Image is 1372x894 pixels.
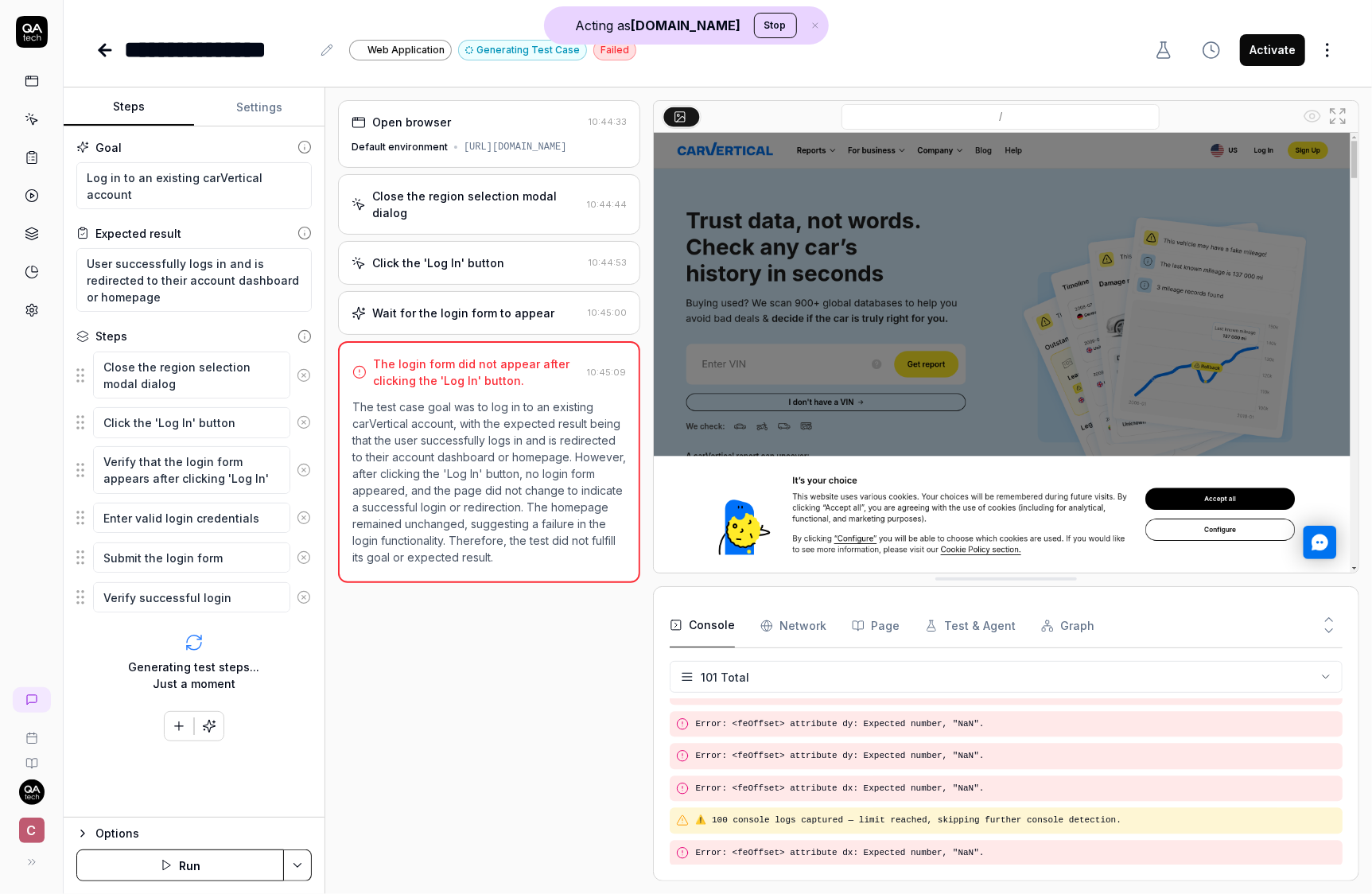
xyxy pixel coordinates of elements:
div: The login form did not appear after clicking the 'Log In' button. [373,356,581,389]
div: Suggestions [76,445,312,494]
div: Suggestions [76,351,312,399]
button: Network [760,604,826,648]
pre: Error: <feOffset> attribute dy: Expected number, "NaN". [695,717,1336,731]
div: Options [95,824,312,843]
div: Suggestions [76,541,312,574]
button: Console [670,604,735,648]
time: 10:44:33 [589,116,627,127]
button: Remove step [290,581,317,613]
button: Test & Agent [925,604,1016,648]
div: Close the region selection modal dialog [372,188,581,221]
div: Generating test steps... Just a moment [129,659,260,692]
button: Open in full screen [1325,103,1351,129]
a: Book a call with us [6,719,56,744]
button: View version history [1192,34,1230,66]
div: Default environment [352,140,448,154]
button: Remove step [290,406,317,438]
img: Screenshot [654,133,1358,573]
span: Web Application [367,43,445,57]
div: Steps [95,328,127,344]
div: Suggestions [76,501,312,534]
div: Failed [593,40,636,60]
pre: ⚠️ 100 console logs captured — limit reached, skipping further console detection. [695,814,1336,827]
button: Generating Test Case [458,40,587,60]
button: Steps [64,88,194,126]
div: Click the 'Log In' button [372,255,504,271]
time: 10:45:09 [587,367,626,378]
pre: Error: <feOffset> attribute dx: Expected number, "NaN". [695,846,1336,860]
div: Goal [95,139,122,156]
button: Activate [1240,34,1305,66]
button: Remove step [290,542,317,573]
button: Remove step [290,454,317,486]
a: Web Application [349,39,452,60]
div: Wait for the login form to appear [372,305,554,321]
button: Stop [754,13,797,38]
button: Options [76,824,312,843]
img: 7ccf6c19-61ad-4a6c-8811-018b02a1b829.jpg [19,779,45,805]
pre: Error: <feOffset> attribute dx: Expected number, "NaN". [695,782,1336,795]
button: Run [76,849,284,881]
a: New conversation [13,687,51,713]
pre: Error: <feOffset> attribute dy: Expected number, "NaN". [695,749,1336,763]
a: Documentation [6,744,56,770]
p: The test case goal was to log in to an existing carVertical account, with the expected result bei... [352,398,626,566]
time: 10:44:44 [587,199,627,210]
time: 10:45:00 [588,307,627,318]
div: Expected result [95,225,181,242]
button: c [6,805,56,846]
button: Remove step [290,360,317,391]
div: [URL][DOMAIN_NAME] [464,140,567,154]
div: Suggestions [76,406,312,439]
button: Remove step [290,502,317,534]
button: Graph [1041,604,1094,648]
button: Page [852,604,900,648]
time: 10:44:53 [589,257,627,268]
div: Suggestions [76,581,312,614]
button: Show all interative elements [1300,103,1325,129]
button: Settings [194,88,325,126]
span: c [19,818,45,843]
div: Open browser [372,114,451,130]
